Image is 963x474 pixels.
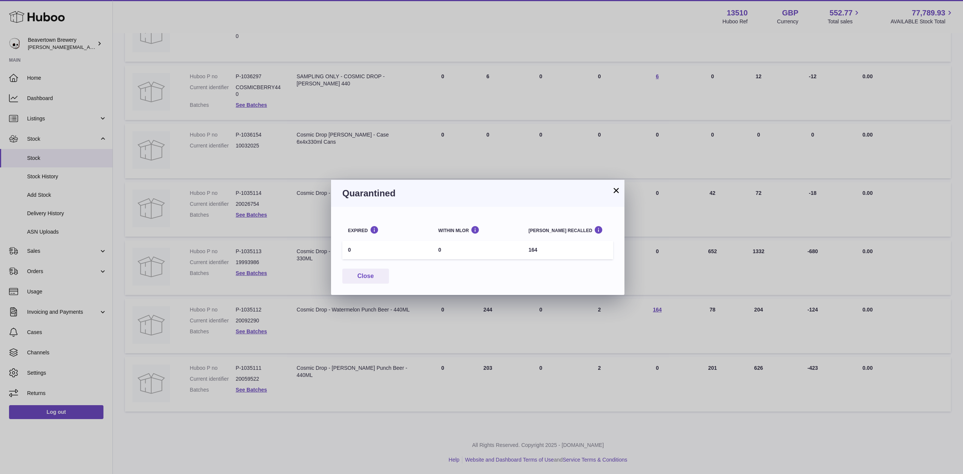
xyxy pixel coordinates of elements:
td: 0 [342,241,433,259]
div: [PERSON_NAME] recalled [529,226,608,233]
td: 164 [523,241,613,259]
button: Close [342,269,389,284]
h3: Quarantined [342,187,613,199]
div: Expired [348,226,427,233]
div: Within MLOR [438,226,517,233]
button: × [612,186,621,195]
td: 0 [433,241,523,259]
